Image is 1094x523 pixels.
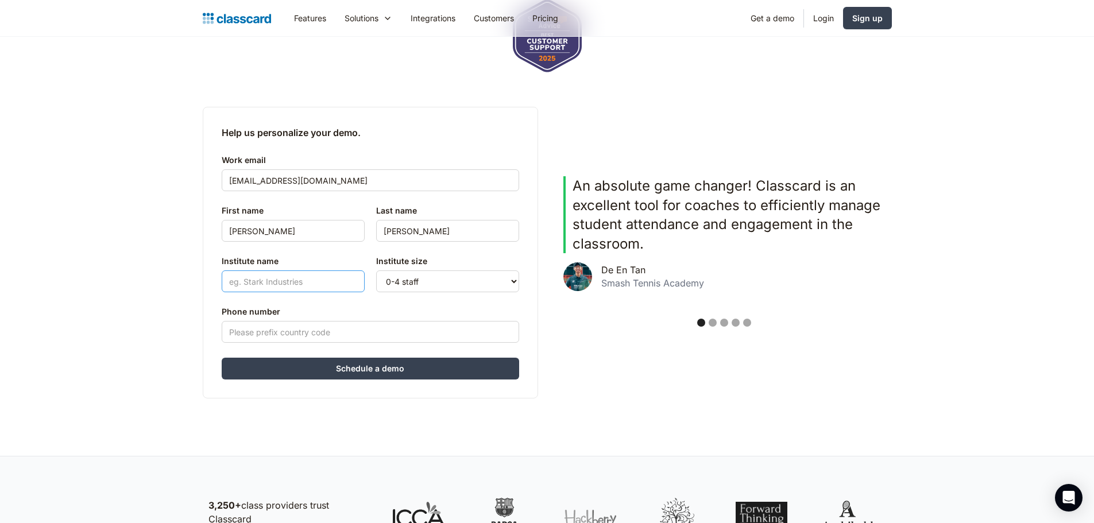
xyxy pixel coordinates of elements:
[556,169,892,336] div: carousel
[523,5,567,31] a: Pricing
[345,12,378,24] div: Solutions
[222,254,365,268] label: Institute name
[222,305,519,319] label: Phone number
[852,12,883,24] div: Sign up
[222,358,519,379] input: Schedule a demo
[222,126,519,140] h2: Help us personalize your demo.
[401,5,465,31] a: Integrations
[335,5,401,31] div: Solutions
[222,169,519,191] input: eg. tony@starkindustries.com
[743,319,751,327] div: Show slide 5 of 5
[697,319,705,327] div: Show slide 1 of 5
[465,5,523,31] a: Customers
[843,7,892,29] a: Sign up
[601,278,704,289] div: Smash Tennis Academy
[376,220,519,242] input: eg. Stark
[222,220,365,242] input: eg. Tony
[222,321,519,343] input: Please prefix country code
[741,5,803,31] a: Get a demo
[601,265,645,276] div: De En Tan
[203,10,271,26] a: home
[720,319,728,327] div: Show slide 3 of 5
[222,270,365,292] input: eg. Stark Industries
[222,204,365,218] label: First name
[285,5,335,31] a: Features
[1055,484,1083,512] div: Open Intercom Messenger
[222,149,519,379] form: Contact Form
[732,319,740,327] div: Show slide 4 of 5
[709,319,717,327] div: Show slide 2 of 5
[222,153,519,167] label: Work email
[376,204,519,218] label: Last name
[208,499,241,511] strong: 3,250+
[376,254,519,268] label: Institute size
[804,5,843,31] a: Login
[573,176,885,253] p: An absolute game changer! Classcard is an excellent tool for coaches to efficiently manage studen...
[563,176,885,309] div: 1 of 5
